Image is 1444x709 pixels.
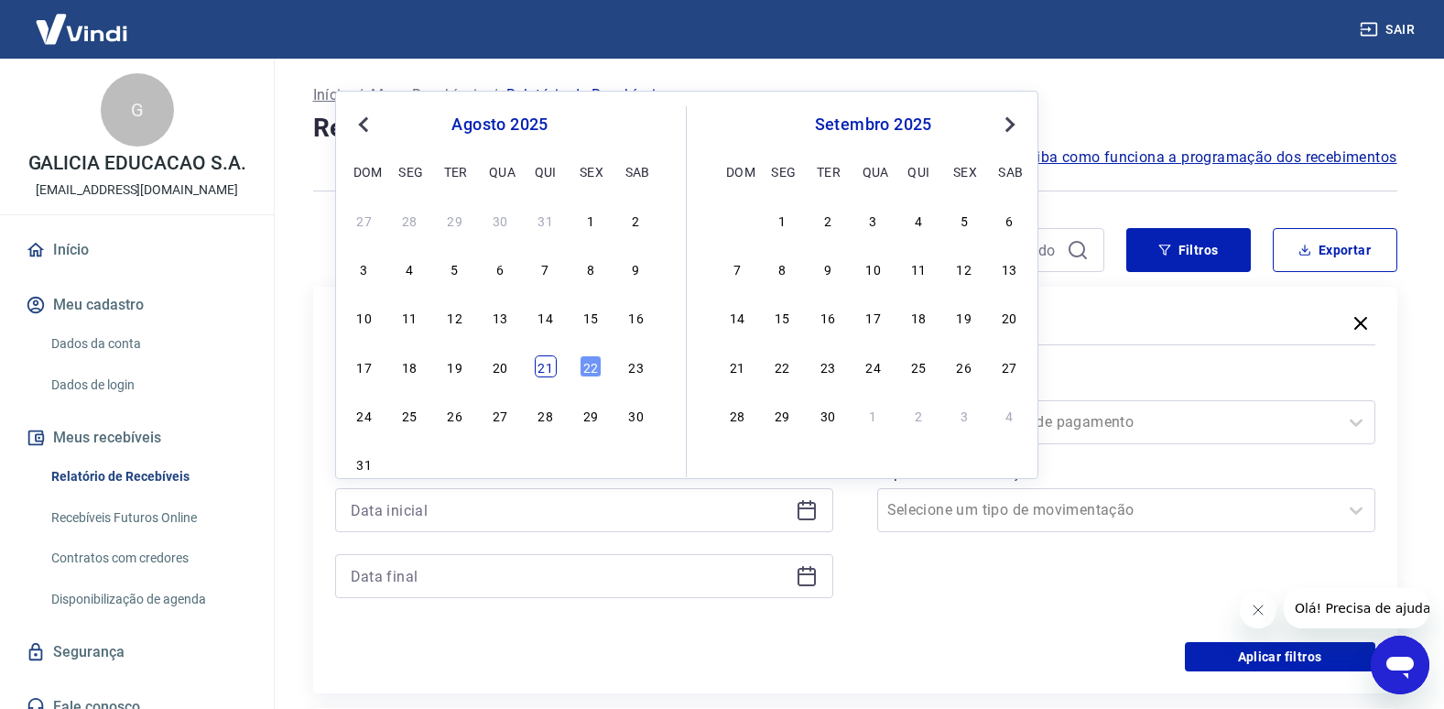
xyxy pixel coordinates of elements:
[953,257,975,279] div: Choose sexta-feira, 12 de setembro de 2025
[625,209,647,231] div: Choose sábado, 2 de agosto de 2025
[398,209,420,231] div: Choose segunda-feira, 28 de julho de 2025
[625,355,647,377] div: Choose sábado, 23 de agosto de 2025
[998,209,1020,231] div: Choose sábado, 6 de setembro de 2025
[817,306,839,328] div: Choose terça-feira, 16 de setembro de 2025
[907,404,929,426] div: Choose quinta-feira, 2 de outubro de 2025
[353,160,375,182] div: dom
[1273,228,1397,272] button: Exportar
[907,306,929,328] div: Choose quinta-feira, 18 de setembro de 2025
[353,114,375,136] button: Previous Month
[771,209,793,231] div: Choose segunda-feira, 1 de setembro de 2025
[22,230,252,270] a: Início
[863,355,885,377] div: Choose quarta-feira, 24 de setembro de 2025
[1019,147,1397,169] a: Saiba como funciona a programação dos recebimentos
[907,257,929,279] div: Choose quinta-feira, 11 de setembro de 2025
[580,209,602,231] div: Choose sexta-feira, 1 de agosto de 2025
[1284,588,1429,628] iframe: Mensagem da empresa
[22,1,141,57] img: Vindi
[771,160,793,182] div: seg
[817,257,839,279] div: Choose terça-feira, 9 de setembro de 2025
[398,160,420,182] div: seg
[580,453,602,474] div: Choose sexta-feira, 5 de setembro de 2025
[998,160,1020,182] div: sab
[953,306,975,328] div: Choose sexta-feira, 19 de setembro de 2025
[444,257,466,279] div: Choose terça-feira, 5 de agosto de 2025
[771,355,793,377] div: Choose segunda-feira, 22 de setembro de 2025
[492,84,498,106] p: /
[907,355,929,377] div: Choose quinta-feira, 25 de setembro de 2025
[353,355,375,377] div: Choose domingo, 17 de agosto de 2025
[953,209,975,231] div: Choose sexta-feira, 5 de setembro de 2025
[28,154,246,173] p: GALICIA EDUCACAO S.A.
[489,355,511,377] div: Choose quarta-feira, 20 de agosto de 2025
[953,160,975,182] div: sex
[1371,636,1429,694] iframe: Botão para abrir a janela de mensagens
[998,404,1020,426] div: Choose sábado, 4 de outubro de 2025
[398,453,420,474] div: Choose segunda-feira, 1 de setembro de 2025
[44,458,252,496] a: Relatório de Recebíveis
[444,209,466,231] div: Choose terça-feira, 29 de julho de 2025
[535,209,557,231] div: Choose quinta-feira, 31 de julho de 2025
[351,496,788,524] input: Data inicial
[353,257,375,279] div: Choose domingo, 3 de agosto de 2025
[863,209,885,231] div: Choose quarta-feira, 3 de setembro de 2025
[817,160,839,182] div: ter
[506,84,664,106] p: Relatório de Recebíveis
[907,209,929,231] div: Choose quinta-feira, 4 de setembro de 2025
[580,306,602,328] div: Choose sexta-feira, 15 de agosto de 2025
[1185,642,1375,671] button: Aplicar filtros
[444,453,466,474] div: Choose terça-feira, 2 de setembro de 2025
[998,306,1020,328] div: Choose sábado, 20 de setembro de 2025
[444,355,466,377] div: Choose terça-feira, 19 de agosto de 2025
[625,404,647,426] div: Choose sábado, 30 de agosto de 2025
[535,453,557,474] div: Choose quinta-feira, 4 de setembro de 2025
[726,404,748,426] div: Choose domingo, 28 de setembro de 2025
[863,160,885,182] div: qua
[726,257,748,279] div: Choose domingo, 7 de setembro de 2025
[351,562,788,590] input: Data final
[726,160,748,182] div: dom
[580,257,602,279] div: Choose sexta-feira, 8 de agosto de 2025
[580,355,602,377] div: Choose sexta-feira, 22 de agosto de 2025
[353,209,375,231] div: Choose domingo, 27 de julho de 2025
[771,404,793,426] div: Choose segunda-feira, 29 de setembro de 2025
[44,540,252,577] a: Contratos com credores
[881,463,1372,485] label: Tipo de Movimentação
[489,209,511,231] div: Choose quarta-feira, 30 de julho de 2025
[817,209,839,231] div: Choose terça-feira, 2 de setembro de 2025
[998,257,1020,279] div: Choose sábado, 13 de setembro de 2025
[353,404,375,426] div: Choose domingo, 24 de agosto de 2025
[625,306,647,328] div: Choose sábado, 16 de agosto de 2025
[489,257,511,279] div: Choose quarta-feira, 6 de agosto de 2025
[44,325,252,363] a: Dados da conta
[580,404,602,426] div: Choose sexta-feira, 29 de agosto de 2025
[44,581,252,618] a: Disponibilização de agenda
[313,110,1397,147] h4: Relatório de Recebíveis
[535,306,557,328] div: Choose quinta-feira, 14 de agosto de 2025
[863,257,885,279] div: Choose quarta-feira, 10 de setembro de 2025
[817,355,839,377] div: Choose terça-feira, 23 de setembro de 2025
[398,257,420,279] div: Choose segunda-feira, 4 de agosto de 2025
[351,114,649,136] div: agosto 2025
[44,366,252,404] a: Dados de login
[580,160,602,182] div: sex
[726,355,748,377] div: Choose domingo, 21 de setembro de 2025
[398,355,420,377] div: Choose segunda-feira, 18 de agosto de 2025
[1240,592,1276,628] iframe: Fechar mensagem
[881,375,1372,397] label: Forma de Pagamento
[998,355,1020,377] div: Choose sábado, 27 de setembro de 2025
[36,180,238,200] p: [EMAIL_ADDRESS][DOMAIN_NAME]
[353,306,375,328] div: Choose domingo, 10 de agosto de 2025
[371,84,484,106] a: Meus Recebíveis
[953,404,975,426] div: Choose sexta-feira, 3 de outubro de 2025
[817,404,839,426] div: Choose terça-feira, 30 de setembro de 2025
[907,160,929,182] div: qui
[398,306,420,328] div: Choose segunda-feira, 11 de agosto de 2025
[313,84,350,106] a: Início
[723,114,1023,136] div: setembro 2025
[1126,228,1251,272] button: Filtros
[489,160,511,182] div: qua
[44,499,252,537] a: Recebíveis Futuros Online
[489,306,511,328] div: Choose quarta-feira, 13 de agosto de 2025
[726,209,748,231] div: Choose domingo, 31 de agosto de 2025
